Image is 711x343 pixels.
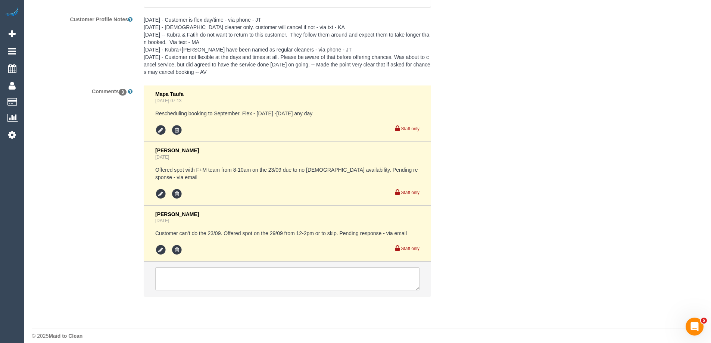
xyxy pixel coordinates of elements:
label: Comments [26,85,138,95]
a: [DATE] [155,218,169,223]
span: [PERSON_NAME] [155,211,199,217]
span: 3 [119,89,127,96]
img: Automaid Logo [4,7,19,18]
div: © 2025 [32,332,704,340]
small: Staff only [401,246,420,251]
span: [PERSON_NAME] [155,147,199,153]
span: Mapa Taufa [155,91,184,97]
pre: Customer can't do the 23/09. Offered spot on the 29/09 from 12-2pm or to skip. Pending response -... [155,230,420,237]
pre: [DATE] - Customer is flex day/time - via phone - JT [DATE] - [DEMOGRAPHIC_DATA] cleaner only. cus... [144,16,431,76]
a: [DATE] 07:13 [155,98,182,103]
label: Customer Profile Notes [26,13,138,23]
strong: Maid to Clean [49,333,82,339]
iframe: Intercom live chat [686,318,704,336]
span: 5 [701,318,707,324]
small: Staff only [401,126,420,131]
pre: Rescheduling booking to September. Flex - [DATE] -[DATE] any day [155,110,420,117]
small: Staff only [401,190,420,195]
pre: Offered spot with F+M team from 8-10am on the 23/09 due to no [DEMOGRAPHIC_DATA] availability. Pe... [155,166,420,181]
a: [DATE] [155,155,169,160]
